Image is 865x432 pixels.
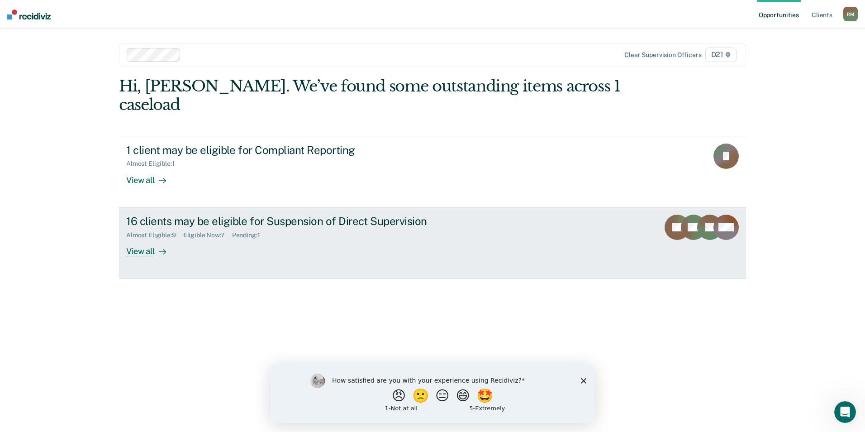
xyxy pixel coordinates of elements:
div: Hi, [PERSON_NAME]. We’ve found some outstanding items across 1 caseload [119,77,621,114]
div: Pending : 1 [232,231,267,239]
div: 16 clients may be eligible for Suspension of Direct Supervision [126,215,444,228]
iframe: Survey by Kim from Recidiviz [271,365,594,423]
div: Clear supervision officers [624,51,701,59]
div: View all [126,239,177,256]
div: Almost Eligible : 9 [126,231,183,239]
button: RM [843,7,858,21]
a: 16 clients may be eligible for Suspension of Direct SupervisionAlmost Eligible:9Eligible Now:7Pen... [119,207,746,278]
span: D21 [705,48,737,62]
div: Eligible Now : 7 [183,231,232,239]
div: Almost Eligible : 1 [126,160,182,168]
div: View all [126,168,177,185]
iframe: Intercom live chat [834,401,856,423]
img: Recidiviz [7,10,51,19]
a: 1 client may be eligible for Compliant ReportingAlmost Eligible:1View all [119,136,746,207]
div: 1 client may be eligible for Compliant Reporting [126,144,444,157]
div: R M [843,7,858,21]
